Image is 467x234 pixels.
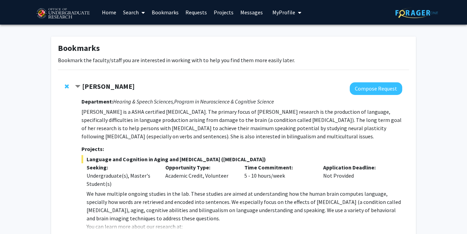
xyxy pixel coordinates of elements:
[34,5,92,22] img: University of Maryland Logo
[81,155,402,163] span: Language and Cognition in Aging and [MEDICAL_DATA] ([MEDICAL_DATA])
[210,0,237,24] a: Projects
[160,163,239,188] div: Academic Credit, Volunteer
[148,0,182,24] a: Bookmarks
[395,8,438,18] img: ForagerOne Logo
[87,163,155,171] p: Seeking:
[58,56,409,64] p: Bookmark the faculty/staff you are interested in working with to help you find them more easily l...
[75,84,80,90] span: Contract Yasmeen Faroqi-Shah Bookmark
[87,222,402,231] p: You can learn more about our research at:
[272,9,295,16] span: My Profile
[318,163,397,188] div: Not Provided
[82,82,135,91] strong: [PERSON_NAME]
[323,163,392,171] p: Application Deadline:
[81,146,104,152] strong: Projects:
[120,0,148,24] a: Search
[239,163,318,188] div: 5 - 10 hours/week
[81,98,113,105] strong: Department:
[237,0,266,24] a: Messages
[65,84,69,89] span: Remove Yasmeen Faroqi-Shah from bookmarks
[99,0,120,24] a: Home
[244,163,313,171] p: Time Commitment:
[174,98,274,105] i: Program in Neuroscience & Cognitive Science
[113,98,174,105] i: Hearing & Speech Sciences,
[81,108,402,140] p: [PERSON_NAME] is a ASHA certified [MEDICAL_DATA]. The primary focus of [PERSON_NAME] research is ...
[350,82,402,95] button: Compose Request to Yasmeen Faroqi-Shah
[87,190,402,222] p: We have multiple ongoing studies in the lab. These studies are aimed at understanding how the hum...
[87,171,155,188] div: Undergraduate(s), Master's Student(s)
[182,0,210,24] a: Requests
[5,203,29,229] iframe: Chat
[165,163,234,171] p: Opportunity Type:
[58,43,409,53] h1: Bookmarks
